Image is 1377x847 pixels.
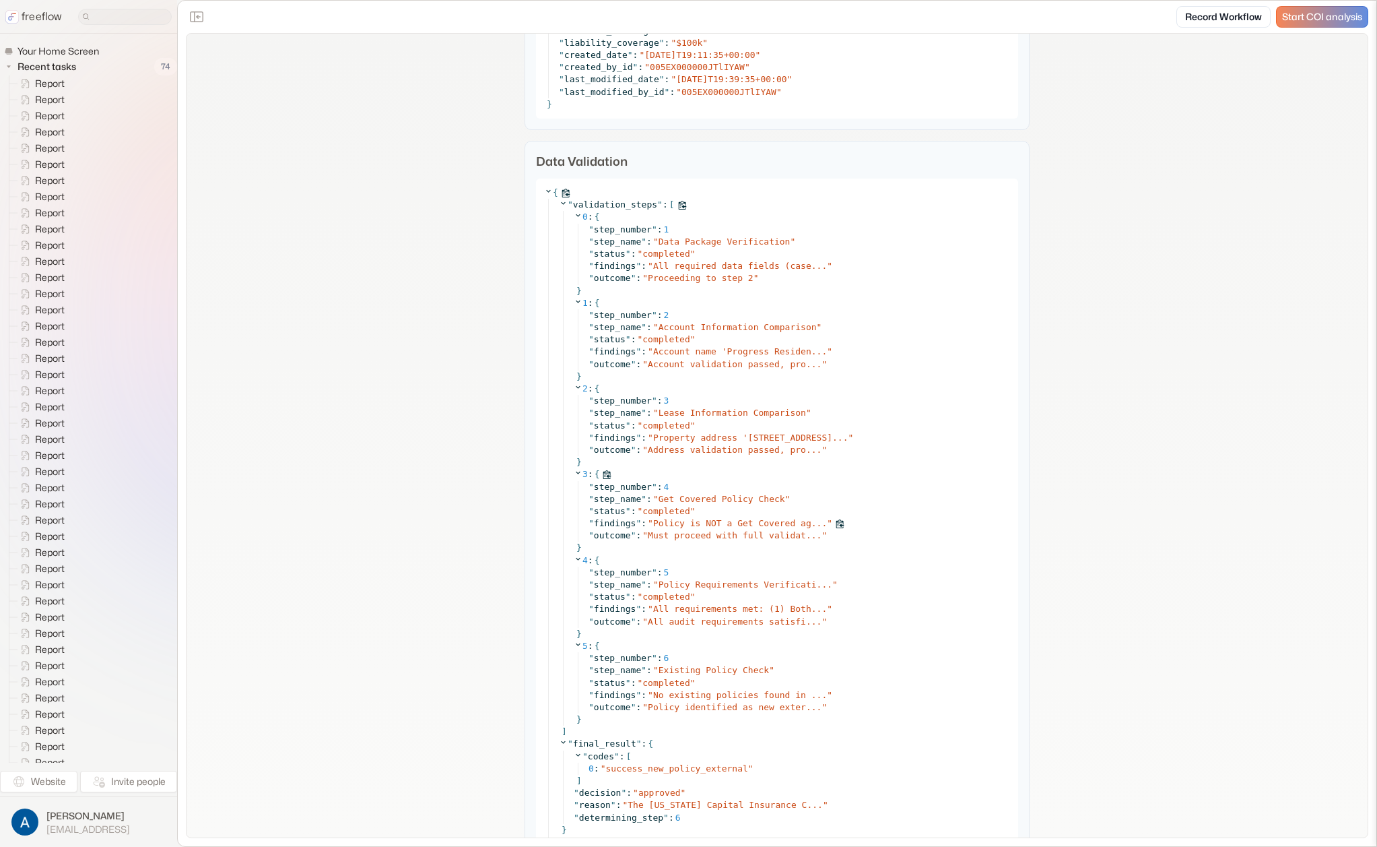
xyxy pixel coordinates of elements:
span: " [631,273,636,283]
span: " [644,62,650,72]
span: step_name [594,322,641,332]
a: Report [9,75,70,92]
span: " [589,346,594,356]
span: : [641,518,646,528]
span: outcome [594,359,631,369]
span: " [636,433,641,443]
a: Report [9,286,70,302]
span: " [827,518,832,528]
span: : [663,199,668,211]
span: } [576,457,582,467]
span: step_number [594,482,652,492]
span: " [790,237,795,247]
span: Report [32,610,69,624]
span: status [594,506,626,516]
span: 3 [582,469,588,479]
span: findings [594,518,636,528]
span: Report [32,352,69,365]
button: Invite people [80,771,177,792]
span: : [636,530,641,540]
span: : [657,310,663,320]
span: " [665,87,670,97]
a: Report [9,739,70,755]
span: { [553,187,558,199]
span: " [641,408,646,418]
span: " [671,74,676,84]
span: " [755,50,761,60]
span: " [636,346,641,356]
a: Report [9,480,70,496]
span: " [806,408,811,418]
span: Report [32,93,69,106]
span: " [690,334,696,344]
span: created_date [564,50,628,60]
span: : [588,297,593,309]
span: " [626,506,631,516]
span: Property address '[STREET_ADDRESS]... [653,433,848,443]
p: freeflow [22,9,62,25]
span: " [589,433,594,443]
span: 2 [582,383,588,394]
span: : [588,468,593,480]
span: " [652,396,657,406]
span: 74 [154,58,177,75]
span: " [821,445,827,455]
span: [DATE]T19:39:35+00:00 [676,74,786,84]
span: " [821,530,827,540]
p: Data Validation [536,152,1018,170]
button: Close the sidebar [186,6,207,28]
span: : [588,555,593,567]
span: : [631,334,636,344]
span: " [653,408,659,418]
span: " [639,50,644,60]
span: : [657,224,663,234]
span: " [631,359,636,369]
span: : [665,38,670,48]
a: Report [9,577,70,593]
a: Report [9,124,70,140]
a: Report [9,447,70,464]
a: Report [9,641,70,658]
span: " [827,261,832,271]
span: " [631,445,636,455]
span: " [641,494,646,504]
span: " [653,322,659,332]
span: Report [32,303,69,317]
span: Address validation passed, pro... [648,445,821,455]
span: Report [32,740,69,753]
span: Report [32,578,69,592]
button: [PERSON_NAME][EMAIL_ADDRESS] [8,805,169,839]
a: Report [9,609,70,625]
button: Recent tasks [4,59,81,75]
a: Report [9,690,70,706]
span: Report [32,627,69,640]
span: Report [32,222,69,236]
span: : [641,261,646,271]
a: Report [9,415,70,431]
span: " [559,87,564,97]
a: Report [9,221,70,237]
a: Report [9,270,70,286]
span: " [589,494,594,504]
span: } [547,99,552,109]
span: Report [32,190,69,203]
a: Report [9,658,70,674]
span: : [631,420,636,431]
a: Report [9,561,70,577]
a: Report [9,189,70,205]
span: " [589,396,594,406]
span: Report [32,643,69,656]
span: " [589,420,594,431]
span: $100k [676,38,702,48]
span: " [589,237,594,247]
span: " [633,62,638,72]
span: " [642,530,648,540]
a: Report [9,625,70,641]
span: " [559,74,564,84]
span: [PERSON_NAME] [46,809,130,823]
span: Must proceed with full validat... [648,530,821,540]
span: " [787,74,793,84]
span: Report [32,530,69,543]
a: Start COI analysis [1276,6,1368,28]
span: : [669,87,675,97]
